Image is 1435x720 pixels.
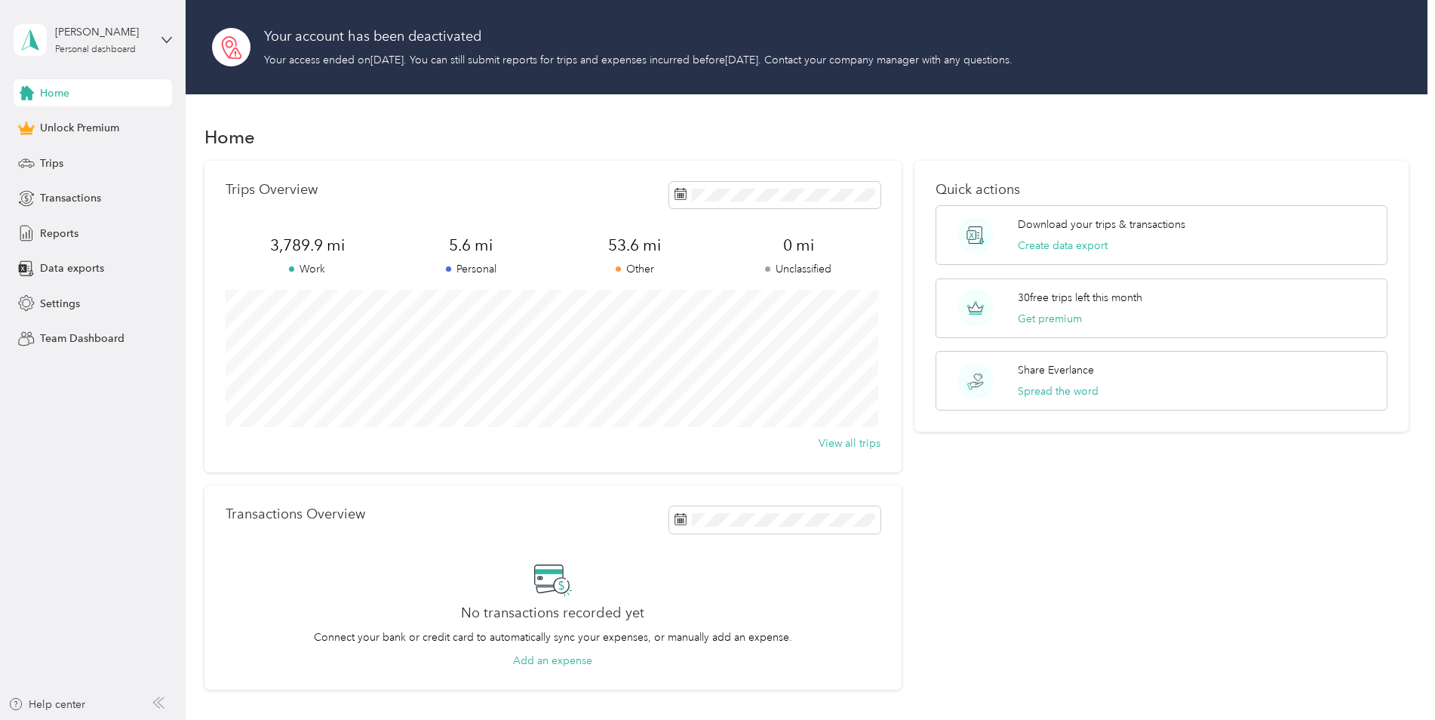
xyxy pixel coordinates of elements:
p: 30 free trips left this month [1018,290,1142,306]
div: [PERSON_NAME] [55,24,149,40]
p: Work [226,261,389,277]
span: Transactions [40,190,101,206]
h2: Your account has been deactivated [264,26,1012,47]
button: Add an expense [513,653,592,669]
button: Create data export [1018,238,1108,254]
p: Transactions Overview [226,506,365,522]
span: Reports [40,226,78,242]
p: Quick actions [936,182,1387,198]
iframe: Everlance-gr Chat Button Frame [1350,635,1435,720]
p: Connect your bank or credit card to automatically sync your expenses, or manually add an expense. [314,629,792,645]
button: Get premium [1018,311,1082,327]
span: 0 mi [717,235,880,256]
h2: No transactions recorded yet [461,605,644,621]
span: Team Dashboard [40,331,124,346]
h1: Home [204,129,255,145]
p: Download your trips & transactions [1018,217,1185,232]
span: 53.6 mi [553,235,717,256]
div: Personal dashboard [55,45,136,54]
span: 3,789.9 mi [226,235,389,256]
span: Data exports [40,260,104,276]
span: 5.6 mi [389,235,553,256]
p: Other [553,261,717,277]
p: Share Everlance [1018,362,1094,378]
p: Unclassified [717,261,880,277]
span: Settings [40,296,80,312]
p: Your access ended on [DATE] . You can still submit reports for trips and expenses incurred before... [264,52,1012,68]
button: Help center [8,697,85,712]
p: Trips Overview [226,182,318,198]
p: Personal [389,261,553,277]
span: Home [40,85,69,101]
span: Trips [40,155,63,171]
span: Unlock Premium [40,120,119,136]
button: View all trips [819,435,880,451]
button: Spread the word [1018,383,1099,399]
